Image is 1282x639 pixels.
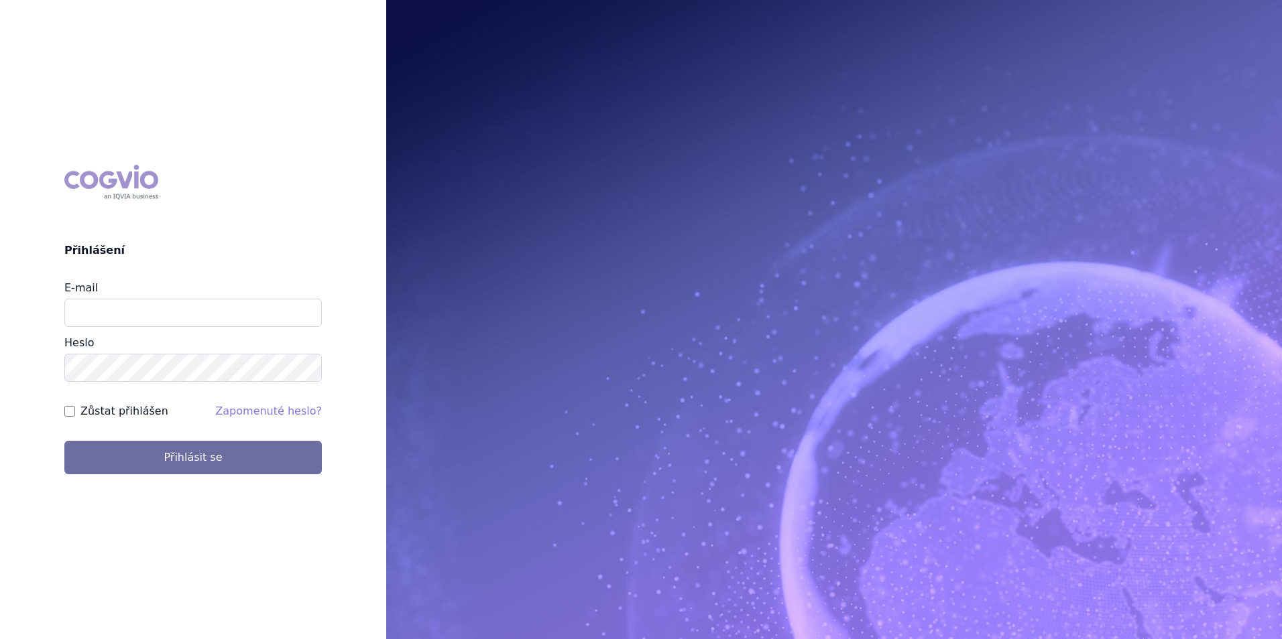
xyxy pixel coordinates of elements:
label: E-mail [64,281,98,294]
label: Zůstat přihlášen [80,403,168,419]
button: Přihlásit se [64,441,322,474]
a: Zapomenuté heslo? [215,405,322,417]
h2: Přihlášení [64,242,322,259]
label: Heslo [64,336,94,349]
div: COGVIO [64,165,158,200]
